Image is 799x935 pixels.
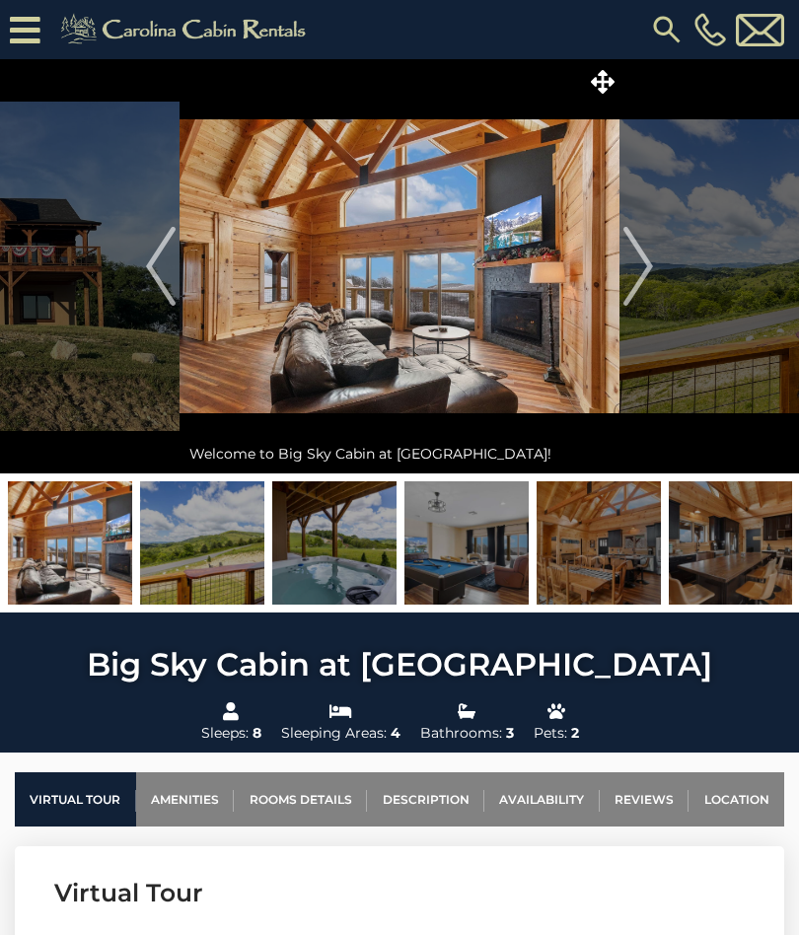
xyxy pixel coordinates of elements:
a: [PHONE_NUMBER] [690,13,731,46]
a: Availability [484,772,600,827]
a: Description [367,772,484,827]
img: 165805830 [669,481,793,605]
img: arrow [623,227,653,306]
a: Reviews [600,772,690,827]
img: 166631191 [272,481,397,605]
button: Next [619,59,657,473]
img: 165805825 [404,481,529,605]
div: Welcome to Big Sky Cabin at [GEOGRAPHIC_DATA]! [180,434,619,473]
img: 166631187 [140,481,264,605]
button: Previous [142,59,180,473]
img: arrow [146,227,176,306]
img: 165805823 [8,481,132,605]
img: Khaki-logo.png [50,10,323,49]
a: Rooms Details [234,772,367,827]
img: 165805828 [537,481,661,605]
a: Virtual Tour [15,772,136,827]
img: search-regular.svg [649,12,685,47]
a: Location [689,772,784,827]
a: Amenities [136,772,235,827]
h3: Virtual Tour [54,876,745,910]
